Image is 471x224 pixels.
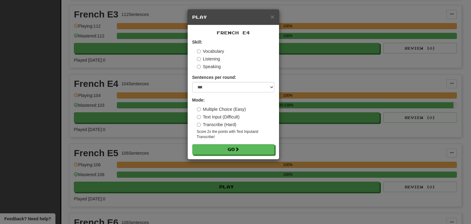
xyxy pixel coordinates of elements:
button: Close [270,14,274,20]
input: Vocabulary [197,49,201,53]
input: Multiple Choice (Easy) [197,107,201,111]
input: Transcribe (Hard) [197,123,201,127]
input: Speaking [197,65,201,69]
button: Go [192,144,274,155]
label: Multiple Choice (Easy) [197,106,246,112]
label: Speaking [197,64,221,70]
strong: Mode: [192,98,205,102]
input: Listening [197,57,201,61]
small: Score 2x the points with Text Input and Transcribe ! [197,129,274,140]
label: Transcribe (Hard) [197,122,236,128]
h5: Play [192,14,274,20]
label: Vocabulary [197,48,224,54]
span: French E4 [217,30,250,35]
label: Sentences per round: [192,74,236,80]
strong: Skill: [192,40,202,44]
label: Text Input (Difficult) [197,114,240,120]
input: Text Input (Difficult) [197,115,201,119]
span: × [270,13,274,20]
label: Listening [197,56,220,62]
